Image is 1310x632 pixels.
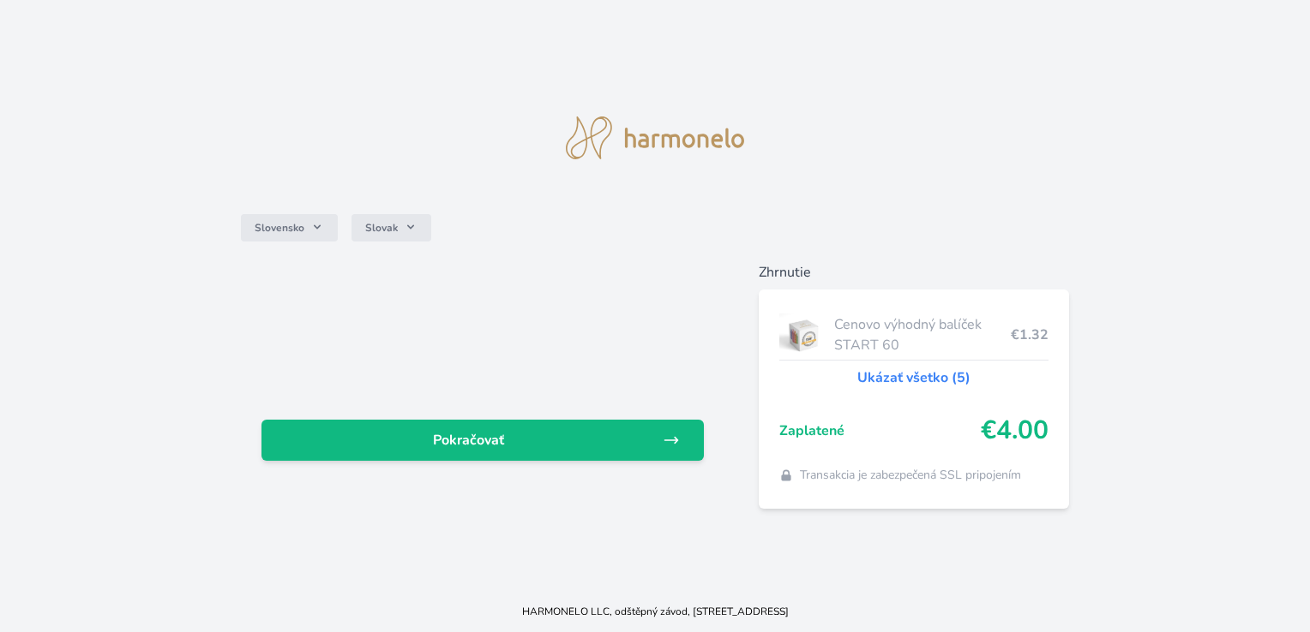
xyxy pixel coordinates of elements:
span: Pokračovať [275,430,662,450]
span: Zaplatené [779,420,981,441]
span: Slovak [365,221,398,235]
span: €1.32 [1011,325,1049,345]
span: Cenovo výhodný balíček START 60 [834,314,1010,355]
button: Slovak [352,214,431,241]
img: start.jpg [779,313,828,356]
span: Transakcia je zabezpečená SSL pripojením [800,467,1021,484]
span: €4.00 [981,415,1049,446]
a: Pokračovať [261,420,703,461]
a: Ukázať všetko (5) [857,367,970,388]
h6: Zhrnutie [759,262,1069,283]
span: Slovensko [255,221,304,235]
img: logo.svg [566,116,744,159]
button: Slovensko [241,214,338,241]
